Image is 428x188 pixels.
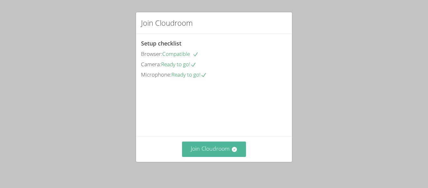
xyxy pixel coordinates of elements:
span: Camera: [141,61,161,68]
span: Microphone: [141,71,171,78]
button: Join Cloudroom [182,142,246,157]
span: Compatible [162,50,199,57]
span: Setup checklist [141,40,181,47]
span: Browser: [141,50,162,57]
span: Ready to go! [161,61,196,68]
span: Ready to go! [171,71,207,78]
h2: Join Cloudroom [141,17,193,29]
